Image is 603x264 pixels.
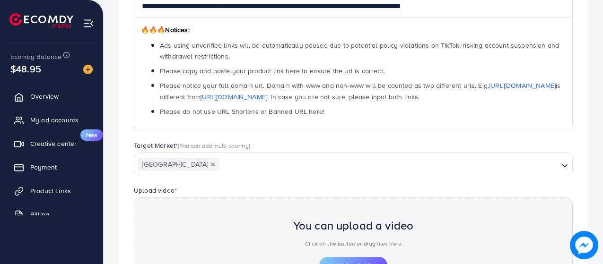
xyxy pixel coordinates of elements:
[30,162,57,172] span: Payment
[160,41,559,61] span: Ads using unverified links will be automatically paused due to potential policy violations on Tik...
[134,186,177,195] label: Upload video
[80,129,103,141] span: New
[7,87,96,106] a: Overview
[134,141,251,150] label: Target Market
[7,205,96,224] a: Billing
[160,107,324,116] span: Please do not use URL Shortens or Banned URL here!
[30,92,59,101] span: Overview
[9,13,73,28] img: logo
[30,186,71,196] span: Product Links
[7,158,96,177] a: Payment
[160,66,385,76] span: Please copy and paste your product link here to ensure the url is correct.
[10,52,61,61] span: Ecomdy Balance
[30,139,77,148] span: Creative center
[141,25,165,34] span: 🔥🔥🔥
[83,65,93,74] img: image
[201,92,267,102] a: [URL][DOMAIN_NAME]
[134,153,573,175] div: Search for option
[7,134,96,153] a: Creative centerNew
[220,157,558,172] input: Search for option
[83,18,94,29] img: menu
[210,162,215,167] button: Deselect Pakistan
[30,115,79,125] span: My ad accounts
[30,210,49,219] span: Billing
[7,181,96,200] a: Product Links
[293,219,414,232] h2: You can upload a video
[138,158,219,171] span: [GEOGRAPHIC_DATA]
[10,62,41,76] span: $48.95
[293,238,414,249] p: Click on the button or drag files here
[160,81,560,101] span: Please notice your full domain url. Domain with www and non-www will be counted as two different ...
[178,141,250,150] span: (You can add multi-country)
[489,81,556,90] a: [URL][DOMAIN_NAME]
[141,25,190,34] span: Notices:
[570,231,598,259] img: image
[7,111,96,129] a: My ad accounts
